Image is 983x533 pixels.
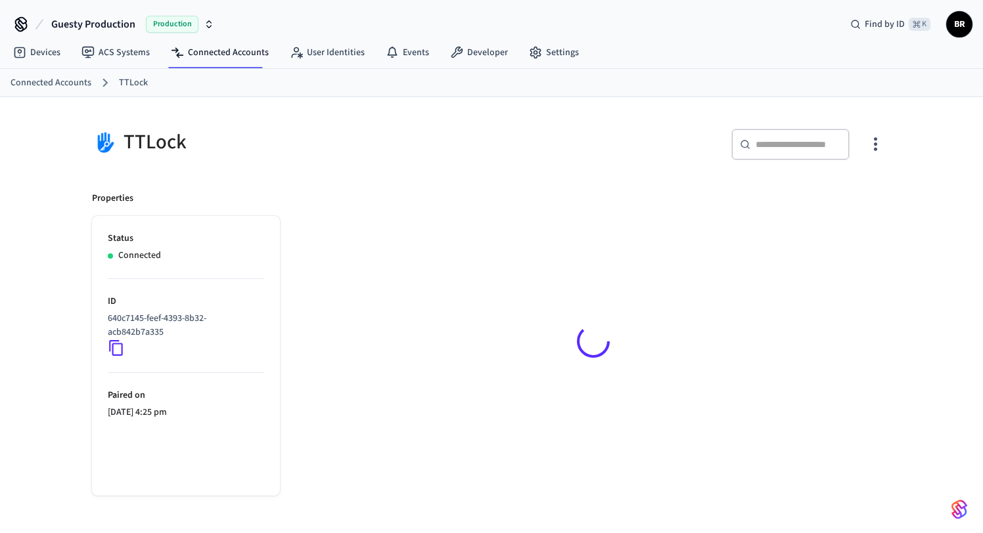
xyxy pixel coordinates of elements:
button: BR [946,11,972,37]
a: TTLock [119,76,148,90]
p: [DATE] 4:25 pm [108,406,264,419]
div: TTLock [92,129,484,156]
span: Production [146,16,198,33]
a: Connected Accounts [160,41,279,64]
p: Properties [92,192,133,205]
p: Status [108,232,264,245]
a: Events [375,41,440,64]
span: ⌘ K [909,18,930,31]
p: Connected [118,249,161,263]
p: 640c7145-feef-4393-8b32-acb842b7a335 [108,312,259,339]
a: User Identities [279,41,375,64]
a: Developer [440,41,518,64]
a: Connected Accounts [11,76,91,90]
img: SeamLogoGradient.69752ec5.svg [951,499,967,520]
p: ID [108,295,264,309]
span: Find by ID [865,18,905,31]
a: Devices [3,41,71,64]
a: ACS Systems [71,41,160,64]
span: BR [948,12,971,36]
p: Paired on [108,389,264,402]
img: TTLock Logo, Square [92,129,118,156]
div: Find by ID⌘ K [840,12,941,36]
span: Guesty Production [51,16,135,32]
a: Settings [518,41,589,64]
